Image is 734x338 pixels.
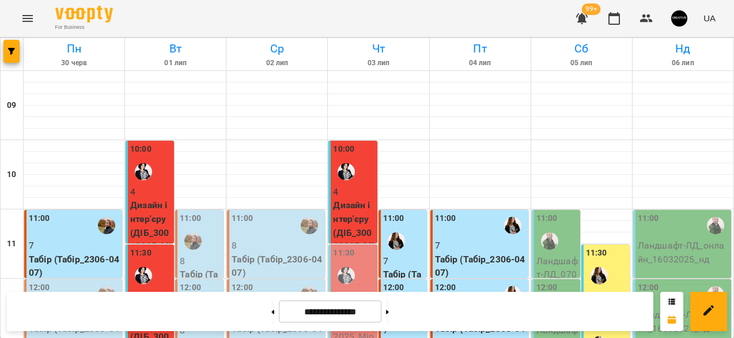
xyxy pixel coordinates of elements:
[25,40,123,58] h6: Пн
[135,267,152,284] img: Мірецька Юлія
[383,254,425,268] p: 7
[127,58,224,69] h6: 01 лип
[536,281,558,294] label: 12:00
[130,185,172,199] p: 4
[55,24,113,31] span: For Business
[338,267,355,284] img: Мірецька Юлія
[388,232,405,250] img: Дудар Галина
[301,217,318,234] img: Студницька Лілія
[435,253,526,280] p: Табір (Табір_2306-0407)
[504,217,521,234] img: Дудар Галина
[180,212,201,225] label: 11:00
[432,40,529,58] h6: Пт
[338,163,355,181] img: Мірецька Юлія
[333,247,354,260] label: 11:30
[7,99,16,112] h6: 09
[638,212,659,225] label: 11:00
[14,5,41,32] button: Menu
[383,268,425,309] p: Табір (Табір_2306-0407)
[228,40,326,58] h6: Ср
[55,6,113,22] img: Voopty Logo
[98,217,115,234] img: Студницька Лілія
[330,58,427,69] h6: 03 лип
[435,212,456,225] label: 11:00
[586,247,607,260] label: 11:30
[232,212,253,225] label: 11:00
[383,212,404,225] label: 11:00
[180,281,201,294] label: 12:00
[180,254,221,268] p: 8
[130,198,172,280] p: Дизайн інтер'єру (ДІБ_30012025_Мірецька_вт+чт)
[634,58,732,69] h6: 06 лип
[435,239,526,253] p: 7
[634,40,732,58] h6: Нд
[536,254,578,295] p: Ландшафт - ЛД_07062025_сб
[127,40,224,58] h6: Вт
[7,168,16,181] h6: 10
[333,143,354,156] label: 10:00
[232,281,253,294] label: 12:00
[330,40,427,58] h6: Чт
[29,212,50,225] label: 11:00
[29,239,120,253] p: 7
[533,58,630,69] h6: 05 лип
[541,232,558,250] img: Гощицький Сергій
[135,163,152,181] img: Мірецька Юлія
[533,40,630,58] h6: Сб
[29,253,120,280] p: Табір (Табір_2306-0407)
[536,212,558,225] label: 11:00
[232,239,323,253] p: 8
[7,238,16,250] h6: 11
[333,185,374,199] p: 4
[232,253,323,280] p: Табір (Табір_2306-0407)
[707,217,724,234] img: Гощицький Сергій
[130,247,152,260] label: 11:30
[435,281,456,294] label: 12:00
[29,281,50,294] label: 12:00
[703,12,716,24] span: UA
[333,198,374,280] p: Дизайн інтер'єру (ДІБ_30012025_Мірецька_вт+чт)
[638,239,729,266] p: Ландшафт - ЛД_онлайн_16032025_нд
[228,58,326,69] h6: 02 лип
[432,58,529,69] h6: 04 лип
[25,58,123,69] h6: 30 черв
[638,281,659,294] label: 12:00
[180,268,221,309] p: Табір (Табір_2306-0407)
[591,267,608,284] img: Дудар Галина
[383,281,404,294] label: 12:00
[582,3,601,15] span: 99+
[130,143,152,156] label: 10:00
[671,10,687,27] img: c23ded83cd5f3a465fb1844f00e21456.png
[184,232,202,250] img: Студницька Лілія
[699,7,720,29] button: UA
